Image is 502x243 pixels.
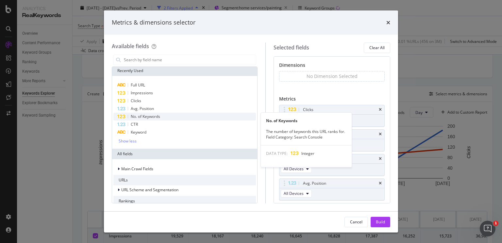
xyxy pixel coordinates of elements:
span: Avg. Position [131,106,154,111]
div: URLs [113,175,256,185]
span: Integer [301,151,314,157]
span: 1 [493,221,498,226]
div: Clicks [303,106,313,113]
div: The number of keywords this URL ranks for. Field Category: Search Console [261,129,352,140]
div: Selected fields [274,44,309,51]
span: DATA TYPE: [266,151,288,157]
div: Avg. Position [303,180,326,187]
div: Build [376,219,385,225]
span: CTR [131,121,138,127]
div: Clear All [369,45,385,50]
iframe: Intercom live chat [480,221,495,236]
div: Metrics [279,96,385,105]
div: Cancel [350,219,362,225]
span: Full URL [131,82,145,88]
span: Clicks [131,98,141,103]
span: All Devices [284,191,304,196]
div: Dimensions [279,62,385,71]
span: Main Crawl Fields [121,166,153,172]
div: times [379,108,382,112]
div: Metrics & dimensions selector [112,18,195,27]
div: Rankings [113,196,256,206]
button: Build [371,217,390,227]
div: times [386,18,390,27]
div: Recently Used [112,65,257,76]
button: All Devices [281,165,312,173]
div: Avg. PositiontimesAll Devices [279,178,385,200]
div: No. of Keywords [261,118,352,123]
div: times [379,157,382,161]
div: ClickstimesAll Devices [279,105,385,127]
div: Show less [119,139,137,143]
span: Impressions [131,90,153,96]
button: Clear All [364,43,390,53]
button: Cancel [344,217,368,227]
div: times [379,181,382,185]
span: All Devices [284,166,304,172]
div: times [379,132,382,136]
div: Available fields [112,43,149,50]
div: No Dimension Selected [307,73,358,80]
input: Search by field name [123,55,256,65]
button: All Devices [281,190,312,197]
div: modal [104,10,398,233]
span: No. of Keywords [131,114,160,119]
div: All fields [112,149,257,159]
span: Keyword [131,129,146,135]
span: URL Scheme and Segmentation [121,187,178,193]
